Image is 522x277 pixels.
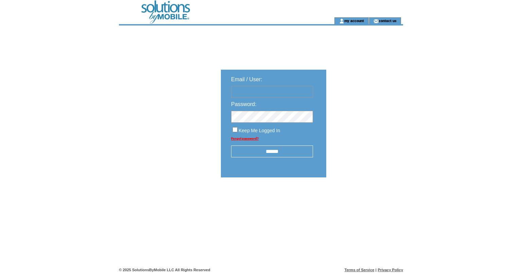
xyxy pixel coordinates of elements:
span: Email / User: [231,76,262,82]
span: Password: [231,101,257,107]
a: Terms of Service [345,268,375,272]
span: Keep Me Logged In [239,128,280,133]
span: | [376,268,377,272]
img: contact_us_icon.gif [373,18,379,24]
span: © 2025 SolutionsByMobile LLC All Rights Reserved [119,268,210,272]
a: my account [344,18,364,23]
img: account_icon.gif [339,18,344,24]
a: Privacy Policy [378,268,403,272]
img: transparent.png [346,194,380,203]
a: contact us [379,18,397,23]
a: Forgot password? [231,137,259,140]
